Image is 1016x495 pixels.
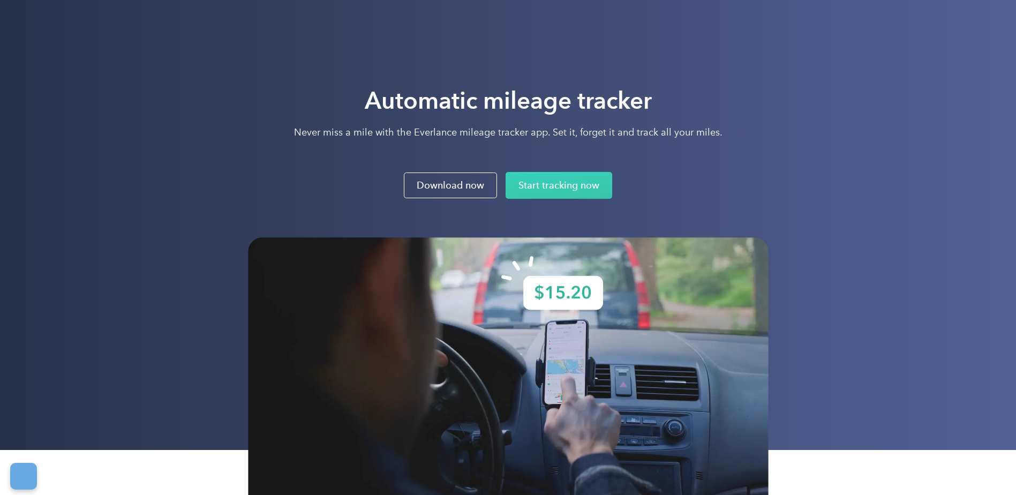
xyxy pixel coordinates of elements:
p: Never miss a mile with the Everlance mileage tracker app. Set it, forget it and track all your mi... [294,126,723,139]
a: Start tracking now [506,172,612,199]
a: Download now [404,172,497,198]
h1: Automatic mileage tracker [294,86,723,116]
button: Cookies Settings [10,463,37,490]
